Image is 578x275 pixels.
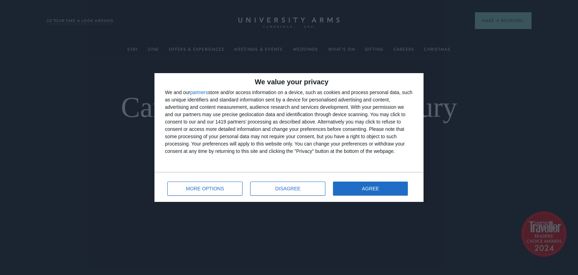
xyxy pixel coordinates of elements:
span: MORE OPTIONS [186,186,224,191]
span: DISAGREE [275,186,301,191]
button: partners [190,90,208,95]
h2: We value your privacy [165,78,413,85]
button: MORE OPTIONS [167,182,243,196]
button: AGREE [333,182,408,196]
span: AGREE [362,186,379,191]
div: qc-cmp2-ui [154,73,424,202]
button: DISAGREE [250,182,325,196]
div: We and our store and/or access information on a device, such as cookies and process personal data... [165,89,413,155]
